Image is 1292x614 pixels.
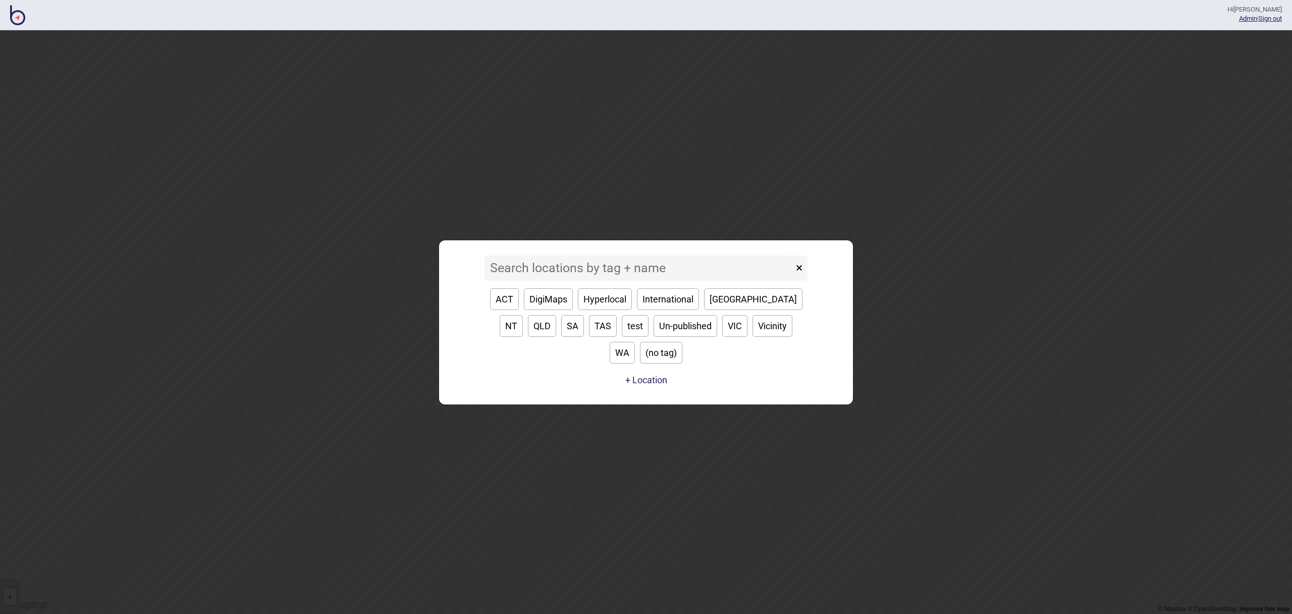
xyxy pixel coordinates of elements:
[610,342,635,364] button: WA
[722,315,747,337] button: VIC
[561,315,584,337] button: SA
[623,371,670,389] a: + Location
[578,288,632,310] button: Hyperlocal
[528,315,556,337] button: QLD
[10,5,25,25] img: BindiMaps CMS
[1259,15,1282,22] button: Sign out
[791,255,807,281] button: ×
[490,288,519,310] button: ACT
[1227,5,1282,14] div: Hi [PERSON_NAME]
[1239,15,1257,22] a: Admin
[704,288,802,310] button: [GEOGRAPHIC_DATA]
[589,315,617,337] button: TAS
[622,315,649,337] button: test
[640,342,682,364] button: (no tag)
[637,288,699,310] button: International
[654,315,717,337] button: Un-published
[500,315,523,337] button: NT
[524,288,573,310] button: DigiMaps
[1239,15,1259,22] span: |
[752,315,792,337] button: Vicinity
[625,375,667,385] button: + Location
[484,255,793,281] input: Search locations by tag + name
